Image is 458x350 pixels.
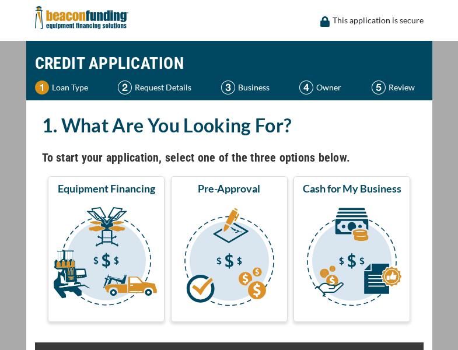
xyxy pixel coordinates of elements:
p: Request Details [135,80,191,94]
img: Step 3 [221,80,235,94]
h1: CREDIT APPLICATION [35,47,424,80]
img: Equipment Financing [50,200,162,317]
button: Equipment Financing [48,176,165,322]
p: Business [238,80,270,94]
p: This application is secure [333,13,424,27]
button: Pre-Approval [171,176,288,322]
h2: 1. What Are You Looking For? [42,112,417,139]
img: lock icon to convery security [320,16,330,27]
p: Review [389,80,415,94]
img: Step 2 [118,80,132,94]
img: Cash for My Business [296,200,408,317]
span: Pre-Approval [198,181,260,195]
span: Cash for My Business [303,181,401,195]
h4: To start your application, select one of the three options below. [42,148,417,167]
img: Step 4 [299,80,313,94]
p: Loan Type [52,80,88,94]
img: Step 5 [372,80,386,94]
button: Cash for My Business [293,176,410,322]
img: Step 1 [35,80,49,94]
span: Equipment Financing [58,181,155,195]
p: Owner [316,80,341,94]
img: Pre-Approval [173,200,285,317]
